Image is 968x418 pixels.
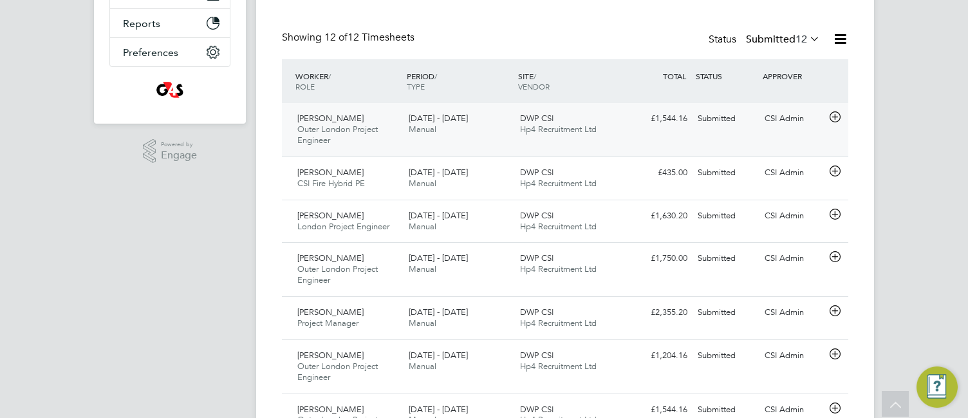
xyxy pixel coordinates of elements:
[110,9,230,37] button: Reports
[434,71,437,81] span: /
[520,210,554,221] span: DWP CSI
[154,80,187,100] img: g4sssuk-logo-retina.png
[297,124,378,146] span: Outer London Project Engineer
[409,350,468,361] span: [DATE] - [DATE]
[759,345,826,366] div: CSI Admin
[520,252,554,263] span: DWP CSI
[161,139,197,150] span: Powered by
[297,221,389,232] span: London Project Engineer
[759,108,826,129] div: CSI Admin
[324,31,348,44] span: 12 of
[520,221,597,232] span: Hp4 Recruitment Ltd
[297,361,378,383] span: Outer London Project Engineer
[520,167,554,178] span: DWP CSI
[409,404,468,415] span: [DATE] - [DATE]
[520,350,554,361] span: DWP CSI
[626,205,693,227] div: £1,630.20
[409,307,468,318] span: [DATE] - [DATE]
[404,64,515,98] div: PERIOD
[520,178,597,189] span: Hp4 Recruitment Ltd
[409,263,436,274] span: Manual
[407,81,425,91] span: TYPE
[161,150,197,161] span: Engage
[759,302,826,323] div: CSI Admin
[292,64,404,98] div: WORKER
[282,31,417,44] div: Showing
[297,307,364,318] span: [PERSON_NAME]
[409,210,468,221] span: [DATE] - [DATE]
[746,33,820,46] label: Submitted
[917,366,958,408] button: Engage Resource Center
[123,46,178,59] span: Preferences
[759,64,826,88] div: APPROVER
[693,205,759,227] div: Submitted
[796,33,807,46] span: 12
[518,81,550,91] span: VENDOR
[409,113,468,124] span: [DATE] - [DATE]
[693,108,759,129] div: Submitted
[520,318,597,328] span: Hp4 Recruitment Ltd
[123,17,160,30] span: Reports
[520,404,554,415] span: DWP CSI
[693,64,759,88] div: STATUS
[324,31,414,44] span: 12 Timesheets
[409,124,436,135] span: Manual
[709,31,823,49] div: Status
[297,350,364,361] span: [PERSON_NAME]
[109,80,230,100] a: Go to home page
[663,71,686,81] span: TOTAL
[409,361,436,372] span: Manual
[297,252,364,263] span: [PERSON_NAME]
[520,361,597,372] span: Hp4 Recruitment Ltd
[409,221,436,232] span: Manual
[297,167,364,178] span: [PERSON_NAME]
[409,167,468,178] span: [DATE] - [DATE]
[409,318,436,328] span: Manual
[328,71,331,81] span: /
[110,38,230,66] button: Preferences
[626,162,693,184] div: £435.00
[409,252,468,263] span: [DATE] - [DATE]
[520,307,554,318] span: DWP CSI
[297,113,364,124] span: [PERSON_NAME]
[693,302,759,323] div: Submitted
[297,318,358,328] span: Project Manager
[626,108,693,129] div: £1,544.16
[297,404,364,415] span: [PERSON_NAME]
[409,178,436,189] span: Manual
[759,248,826,269] div: CSI Admin
[297,210,364,221] span: [PERSON_NAME]
[759,162,826,184] div: CSI Admin
[520,263,597,274] span: Hp4 Recruitment Ltd
[297,178,365,189] span: CSI Fire Hybrid PE
[626,248,693,269] div: £1,750.00
[515,64,626,98] div: SITE
[693,345,759,366] div: Submitted
[520,124,597,135] span: Hp4 Recruitment Ltd
[626,302,693,323] div: £2,355.20
[297,263,378,285] span: Outer London Project Engineer
[143,139,198,164] a: Powered byEngage
[295,81,315,91] span: ROLE
[759,205,826,227] div: CSI Admin
[693,248,759,269] div: Submitted
[520,113,554,124] span: DWP CSI
[626,345,693,366] div: £1,204.16
[534,71,536,81] span: /
[693,162,759,184] div: Submitted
